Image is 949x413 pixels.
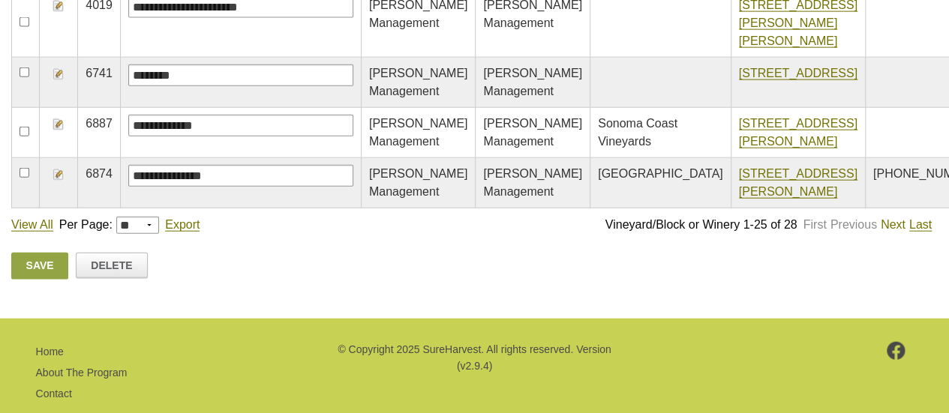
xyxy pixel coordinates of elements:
a: View All [11,218,53,232]
a: Last [909,218,932,232]
a: Export [165,218,200,232]
a: [STREET_ADDRESS][PERSON_NAME] [739,117,857,148]
span: 6874 [86,167,113,180]
a: [STREET_ADDRESS] [739,67,857,80]
span: 6741 [86,67,113,79]
a: First [803,218,826,231]
a: Delete [76,253,148,278]
span: [GEOGRAPHIC_DATA] [598,167,723,180]
a: Save [11,253,68,280]
span: Per Page: [59,218,113,231]
a: About The Program [36,367,128,379]
a: Previous [830,218,877,231]
span: [PERSON_NAME] Management [369,117,468,148]
img: Edit [53,68,65,80]
p: © Copyright 2025 SureHarvest. All rights reserved. Version (v2.9.4) [335,341,613,375]
span: [PERSON_NAME] Management [483,117,582,148]
span: Sonoma Coast Vineyards [598,117,677,148]
a: [STREET_ADDRESS][PERSON_NAME] [739,167,857,199]
img: Edit [53,169,65,181]
img: Edit [53,118,65,130]
span: [PERSON_NAME] Management [483,167,582,198]
img: footer-facebook.png [887,342,905,360]
span: Vineyard/Block or Winery 1-25 of 28 [605,218,797,231]
span: 6887 [86,117,113,130]
a: Next [881,218,905,232]
a: Contact [36,388,72,400]
span: [PERSON_NAME] Management [369,167,468,198]
a: Home [36,346,64,358]
span: [PERSON_NAME] Management [369,67,468,97]
span: [PERSON_NAME] Management [483,67,582,97]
